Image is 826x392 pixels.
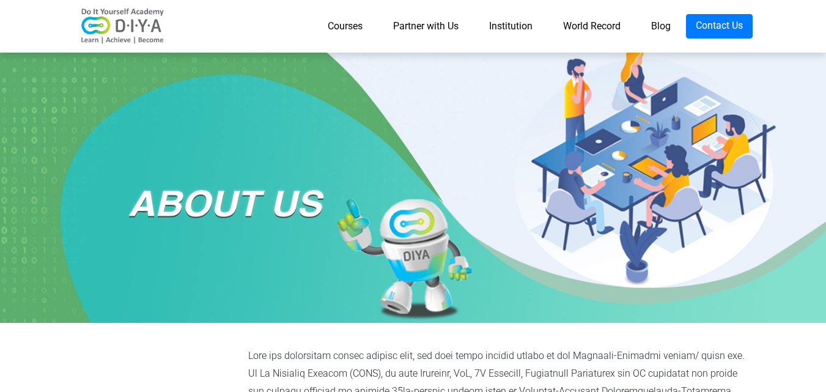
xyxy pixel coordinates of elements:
a: Partner with Us [378,14,474,39]
a: Contact Us [686,14,753,39]
a: Blog [636,14,686,39]
a: Courses [312,14,378,39]
img: logo-v2.png [74,8,172,45]
a: Institution [474,14,548,39]
a: World Record [548,14,636,39]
